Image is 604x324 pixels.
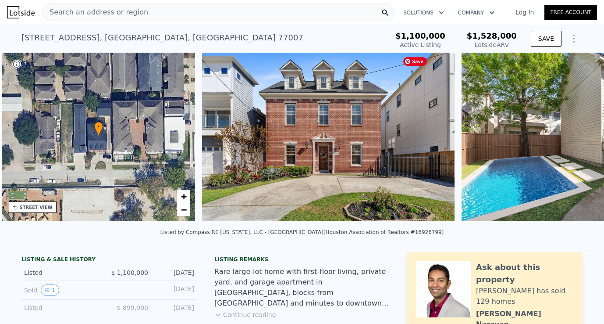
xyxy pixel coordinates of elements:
button: SAVE [531,31,561,47]
button: Solutions [396,5,451,21]
img: Lotside [7,6,35,18]
span: • [94,123,103,131]
span: + [181,191,187,202]
img: Sale: 166893314 Parcel: 111613553 [202,53,455,221]
span: Search an address or region [43,7,148,18]
span: $ 1,100,000 [111,269,148,276]
div: [DATE] [155,284,194,296]
span: $1,528,000 [467,31,517,40]
button: Continue reading [214,310,276,319]
div: LISTING & SALE HISTORY [21,256,197,265]
div: Ask about this property [476,261,574,286]
span: $1,100,000 [395,31,445,40]
div: Lotside ARV [467,40,517,49]
span: Active Listing [400,41,441,48]
button: Show Options [565,30,583,47]
a: Zoom in [177,190,190,203]
a: Zoom out [177,203,190,216]
div: Rare large-lot home with first-floor living, private yard, and garage apartment in [GEOGRAPHIC_DA... [214,266,390,309]
div: • [94,122,103,137]
div: Listed [24,268,102,277]
div: [DATE] [155,268,194,277]
div: Listed by Compass RE [US_STATE], LLC - [GEOGRAPHIC_DATA] (Houston Association of Realtors #16926799) [160,229,444,235]
div: Listed [24,303,102,312]
button: Company [451,5,501,21]
a: Free Account [544,5,597,20]
div: Sold [24,284,102,296]
div: [DATE] [155,303,194,312]
span: Save [403,57,427,66]
span: − [181,204,187,215]
div: [STREET_ADDRESS] , [GEOGRAPHIC_DATA] , [GEOGRAPHIC_DATA] 77007 [21,32,303,44]
div: Listing remarks [214,256,390,263]
a: Log In [505,8,544,17]
div: [PERSON_NAME] has sold 129 homes [476,286,574,307]
button: View historical data [41,284,59,296]
div: STREET VIEW [20,204,53,211]
span: $ 899,900 [117,304,148,311]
